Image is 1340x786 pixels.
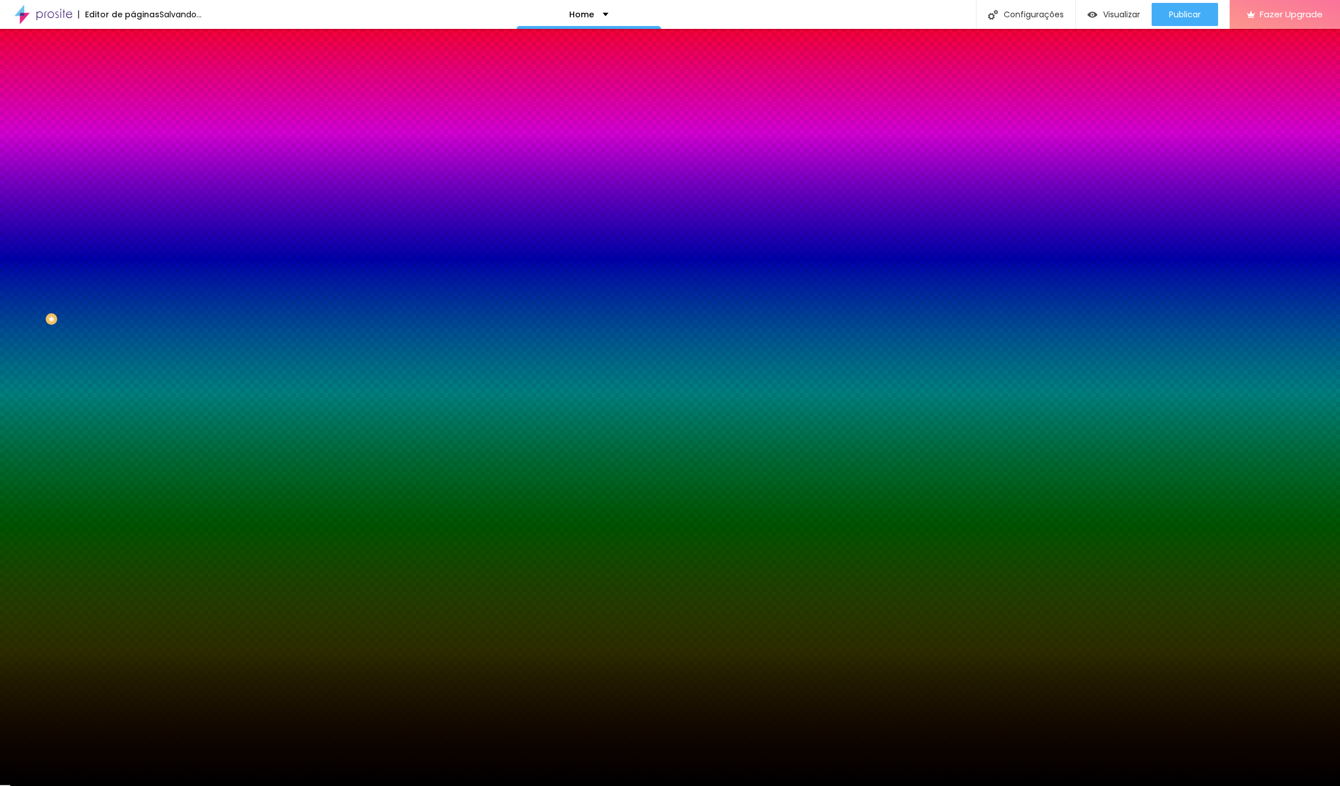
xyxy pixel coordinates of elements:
[569,10,594,18] p: Home
[1260,9,1323,19] span: Fazer Upgrade
[1152,3,1218,26] button: Publicar
[159,10,202,18] div: Salvando...
[78,10,159,18] div: Editor de páginas
[1076,3,1152,26] button: Visualizar
[1169,10,1201,19] span: Publicar
[1103,10,1140,19] span: Visualizar
[988,10,998,20] img: Icone
[1087,10,1097,20] img: view-1.svg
